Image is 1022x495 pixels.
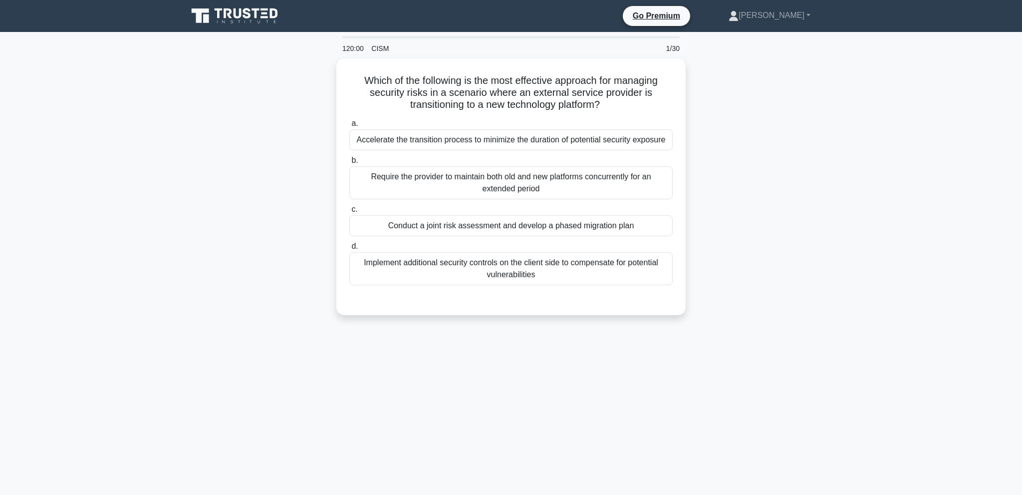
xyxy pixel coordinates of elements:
span: b. [351,156,358,164]
div: 1/30 [627,38,686,58]
h5: Which of the following is the most effective approach for managing security risks in a scenario w... [348,74,674,111]
div: Require the provider to maintain both old and new platforms concurrently for an extended period [349,166,673,199]
span: a. [351,119,358,127]
a: [PERSON_NAME] [705,5,834,25]
div: Implement additional security controls on the client side to compensate for potential vulnerabili... [349,252,673,285]
div: Conduct a joint risk assessment and develop a phased migration plan [349,215,673,236]
a: Go Premium [627,9,686,22]
span: d. [351,242,358,250]
span: c. [351,205,357,213]
div: 120:00 [336,38,365,58]
div: Accelerate the transition process to minimize the duration of potential security exposure [349,129,673,150]
div: CISM [365,38,540,58]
